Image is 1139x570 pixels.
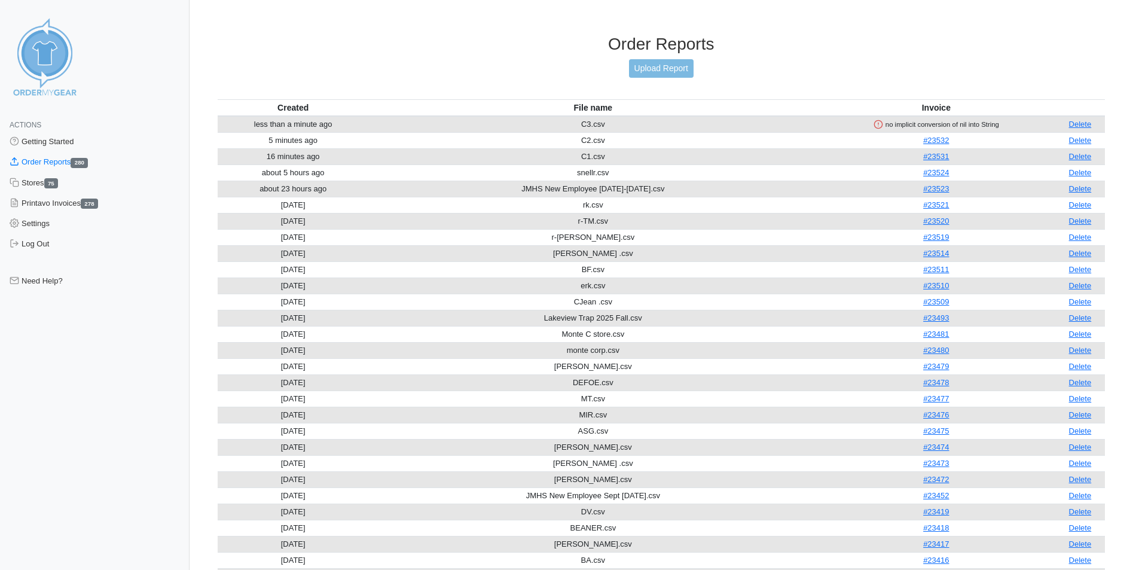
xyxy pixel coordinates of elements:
span: 280 [71,158,88,168]
a: #23477 [923,394,949,403]
span: Actions [10,121,41,129]
td: ASG.csv [369,423,817,439]
a: Delete [1069,346,1092,355]
a: Delete [1069,233,1092,242]
td: 5 minutes ago [218,132,369,148]
td: [DATE] [218,358,369,374]
a: #23452 [923,491,949,500]
a: Delete [1069,200,1092,209]
span: 75 [44,178,59,188]
a: #23475 [923,426,949,435]
td: JMHS New Employee Sept [DATE].csv [369,487,817,504]
td: C2.csv [369,132,817,148]
td: [DATE] [218,261,369,278]
h3: Order Reports [218,34,1106,54]
a: Delete [1069,459,1092,468]
a: #23532 [923,136,949,145]
td: [PERSON_NAME] .csv [369,245,817,261]
a: Delete [1069,378,1092,387]
td: [DATE] [218,245,369,261]
td: [PERSON_NAME].csv [369,358,817,374]
a: Delete [1069,362,1092,371]
td: [DATE] [218,229,369,245]
a: #23419 [923,507,949,516]
td: BEANER.csv [369,520,817,536]
a: Delete [1069,217,1092,225]
a: Delete [1069,491,1092,500]
td: JMHS New Employee [DATE]-[DATE].csv [369,181,817,197]
a: Upload Report [629,59,694,78]
td: DEFOE.csv [369,374,817,391]
td: MIR.csv [369,407,817,423]
td: BA.csv [369,552,817,568]
td: MT.csv [369,391,817,407]
td: [DATE] [218,407,369,423]
a: Delete [1069,184,1092,193]
a: #23479 [923,362,949,371]
td: DV.csv [369,504,817,520]
td: [PERSON_NAME].csv [369,439,817,455]
td: r-TM.csv [369,213,817,229]
td: snellr.csv [369,164,817,181]
th: Created [218,99,369,116]
a: #23418 [923,523,949,532]
td: [DATE] [218,197,369,213]
a: Delete [1069,313,1092,322]
td: [DATE] [218,342,369,358]
a: Delete [1069,394,1092,403]
a: Delete [1069,168,1092,177]
td: about 5 hours ago [218,164,369,181]
a: #23478 [923,378,949,387]
a: Delete [1069,556,1092,565]
a: #23493 [923,313,949,322]
a: Delete [1069,330,1092,339]
a: #23416 [923,556,949,565]
td: less than a minute ago [218,116,369,133]
td: [DATE] [218,439,369,455]
a: #23519 [923,233,949,242]
a: Delete [1069,265,1092,274]
a: #23514 [923,249,949,258]
a: #23509 [923,297,949,306]
a: #23474 [923,443,949,452]
td: [PERSON_NAME] .csv [369,455,817,471]
a: #23531 [923,152,949,161]
a: #23524 [923,168,949,177]
td: C3.csv [369,116,817,133]
td: [DATE] [218,552,369,568]
td: r-[PERSON_NAME].csv [369,229,817,245]
div: no implicit conversion of nil into String [820,119,1053,130]
a: Delete [1069,120,1092,129]
td: [DATE] [218,520,369,536]
td: [DATE] [218,310,369,326]
th: Invoice [817,99,1055,116]
a: Delete [1069,281,1092,290]
td: Lakeview Trap 2025 Fall.csv [369,310,817,326]
a: #23520 [923,217,949,225]
a: #23480 [923,346,949,355]
a: #23476 [923,410,949,419]
a: Delete [1069,507,1092,516]
td: [DATE] [218,471,369,487]
td: C1.csv [369,148,817,164]
a: Delete [1069,475,1092,484]
a: Delete [1069,152,1092,161]
a: Delete [1069,297,1092,306]
a: Delete [1069,249,1092,258]
td: BF.csv [369,261,817,278]
td: [DATE] [218,504,369,520]
td: [DATE] [218,455,369,471]
span: 278 [81,199,98,209]
a: Delete [1069,426,1092,435]
a: #23511 [923,265,949,274]
td: [DATE] [218,278,369,294]
a: Delete [1069,410,1092,419]
td: 16 minutes ago [218,148,369,164]
td: rk.csv [369,197,817,213]
td: [DATE] [218,326,369,342]
a: Delete [1069,136,1092,145]
td: [DATE] [218,391,369,407]
td: [DATE] [218,423,369,439]
a: #23417 [923,539,949,548]
td: erk.csv [369,278,817,294]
